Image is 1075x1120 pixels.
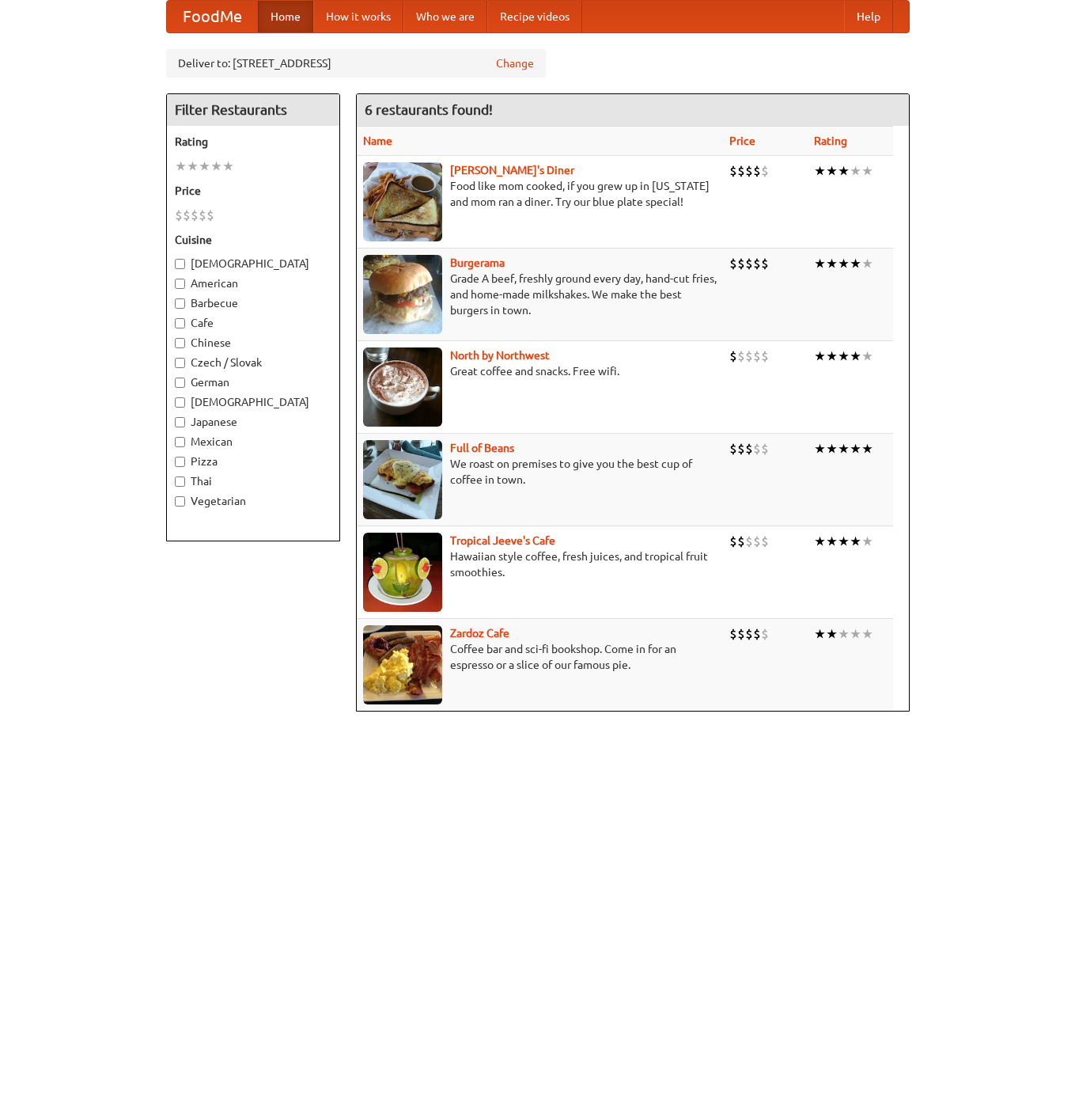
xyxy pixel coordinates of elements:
[175,183,331,199] h5: Price
[175,496,185,507] input: Vegetarian
[753,162,761,180] li: $
[861,533,873,550] li: ★
[838,533,850,550] li: ★
[175,378,185,388] input: German
[850,162,861,180] li: ★
[814,440,826,457] li: ★
[199,207,206,224] li: $
[761,625,769,643] li: $
[814,533,826,550] li: ★
[826,347,838,365] li: ★
[175,473,331,489] label: Thai
[363,549,717,580] p: Hawaiian style coffee, fresh juices, and tropical fruit smoothies.
[313,1,403,32] a: How it works
[363,178,717,210] p: Food like mom cooked, if you grew up in [US_STATE] and mom ran a diner. Try our blue plate special!
[450,164,574,177] a: [PERSON_NAME]'s Diner
[199,158,210,175] li: ★
[753,255,761,272] li: $
[826,162,838,180] li: ★
[838,347,850,365] li: ★
[450,256,505,269] b: Burgerama
[175,318,185,328] input: Cafe
[838,162,850,180] li: ★
[175,315,331,331] label: Cafe
[175,295,331,311] label: Barbecue
[737,255,745,272] li: $
[450,442,514,454] a: Full of Beans
[363,440,442,519] img: beans.jpg
[737,625,745,643] li: $
[814,255,826,272] li: ★
[838,440,850,457] li: ★
[745,162,753,180] li: $
[167,94,339,126] h4: Filter Restaurants
[729,162,737,180] li: $
[761,440,769,457] li: $
[850,533,861,550] li: ★
[175,457,185,467] input: Pizza
[175,437,185,447] input: Mexican
[363,347,442,427] img: north.jpg
[363,363,717,379] p: Great coffee and snacks. Free wifi.
[175,207,183,224] li: $
[175,358,185,368] input: Czech / Slovak
[175,454,331,469] label: Pizza
[450,627,509,640] a: Zardoz Cafe
[175,414,331,430] label: Japanese
[729,533,737,550] li: $
[191,207,199,224] li: $
[745,625,753,643] li: $
[844,1,893,32] a: Help
[175,259,185,269] input: [DEMOGRAPHIC_DATA]
[861,625,873,643] li: ★
[450,534,555,547] b: Tropical Jeeve's Cafe
[729,347,737,365] li: $
[403,1,487,32] a: Who we are
[753,440,761,457] li: $
[850,347,861,365] li: ★
[745,533,753,550] li: $
[210,158,222,175] li: ★
[761,347,769,365] li: $
[175,434,331,450] label: Mexican
[363,271,717,318] p: Grade A beef, freshly ground every day, hand-cut fries, and home-made milkshakes. We make the bes...
[175,476,185,487] input: Thai
[175,355,331,370] label: Czech / Slovak
[826,625,838,643] li: ★
[363,625,442,704] img: zardoz.jpg
[175,279,185,289] input: American
[175,417,185,427] input: Japanese
[175,158,187,175] li: ★
[167,1,258,32] a: FoodMe
[450,349,550,362] a: North by Northwest
[814,625,826,643] li: ★
[206,207,214,224] li: $
[175,397,185,408] input: [DEMOGRAPHIC_DATA]
[745,255,753,272] li: $
[737,440,745,457] li: $
[729,440,737,457] li: $
[753,347,761,365] li: $
[850,440,861,457] li: ★
[363,135,392,147] a: Name
[861,162,873,180] li: ★
[175,232,331,248] h5: Cuisine
[363,162,442,241] img: sallys.jpg
[166,49,546,78] div: Deliver to: [STREET_ADDRESS]
[729,625,737,643] li: $
[814,347,826,365] li: ★
[729,135,755,147] a: Price
[175,338,185,348] input: Chinese
[222,158,234,175] li: ★
[737,347,745,365] li: $
[363,255,442,334] img: burgerama.jpg
[753,533,761,550] li: $
[838,625,850,643] li: ★
[761,162,769,180] li: $
[175,256,331,271] label: [DEMOGRAPHIC_DATA]
[496,55,534,71] a: Change
[737,533,745,550] li: $
[826,533,838,550] li: ★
